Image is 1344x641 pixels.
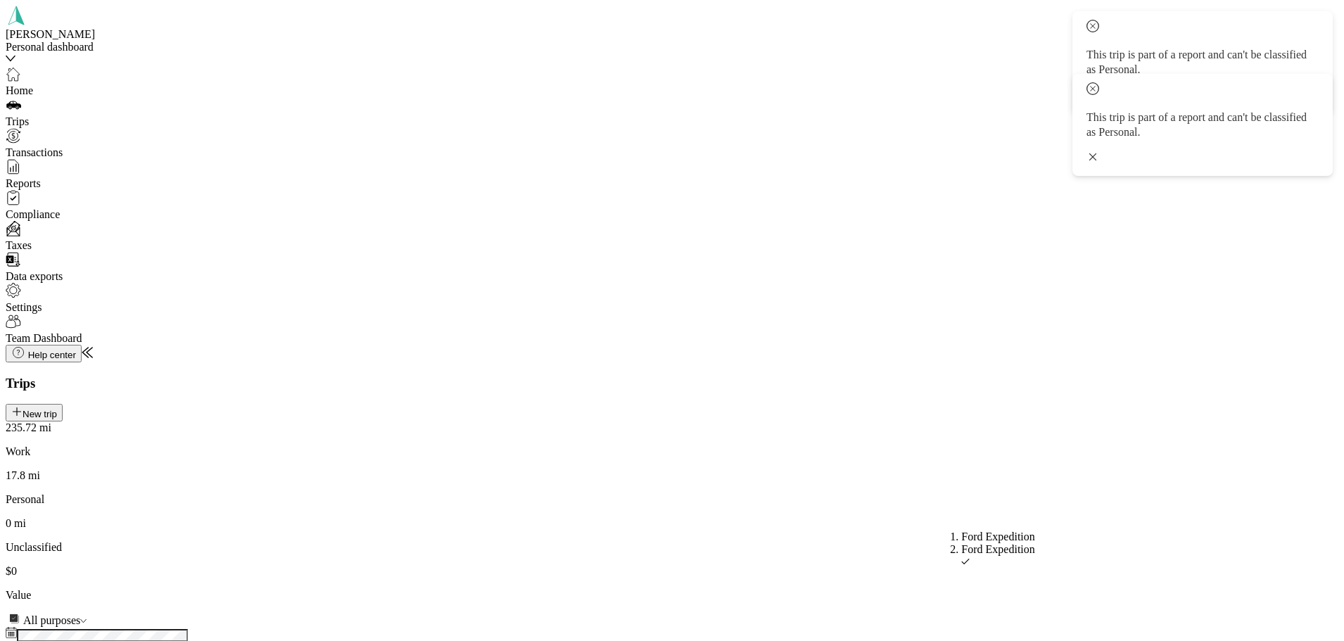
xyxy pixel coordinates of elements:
p: Unclassified [6,541,1338,554]
span: Reports [6,177,41,189]
span: Trips [6,115,29,127]
span: All purposes [23,614,80,626]
p: This trip is part of a report and can't be classified as Personal. [1086,48,1319,77]
span: Transactions [6,146,63,158]
iframe: Everlance-gr Chat Button Frame [1265,562,1344,641]
span: Ford Expedition [961,543,1034,555]
span: Settings [6,301,42,313]
div: Help center [11,347,76,360]
p: Personal [6,493,1338,506]
div: Personal dashboard [6,41,203,53]
span: Data exports [6,270,63,282]
span: Home [6,84,33,96]
span: 0 mi [6,517,26,529]
button: New trip [6,404,63,421]
span: 235.72 mi [6,421,51,433]
span: Compliance [6,208,60,220]
span: $0 [6,565,17,577]
span: Ford Expedition [961,531,1034,542]
div: [PERSON_NAME] [6,28,203,41]
p: This trip is part of a report and can't be classified as Personal. [1086,110,1319,140]
p: Value [6,589,1338,602]
span: Team Dashboard [6,332,82,344]
p: Work [6,445,1338,458]
span: 17.8 mi [6,469,40,481]
button: Help center [6,345,82,362]
span: Taxes [6,239,32,251]
h1: Trips [6,376,1338,391]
